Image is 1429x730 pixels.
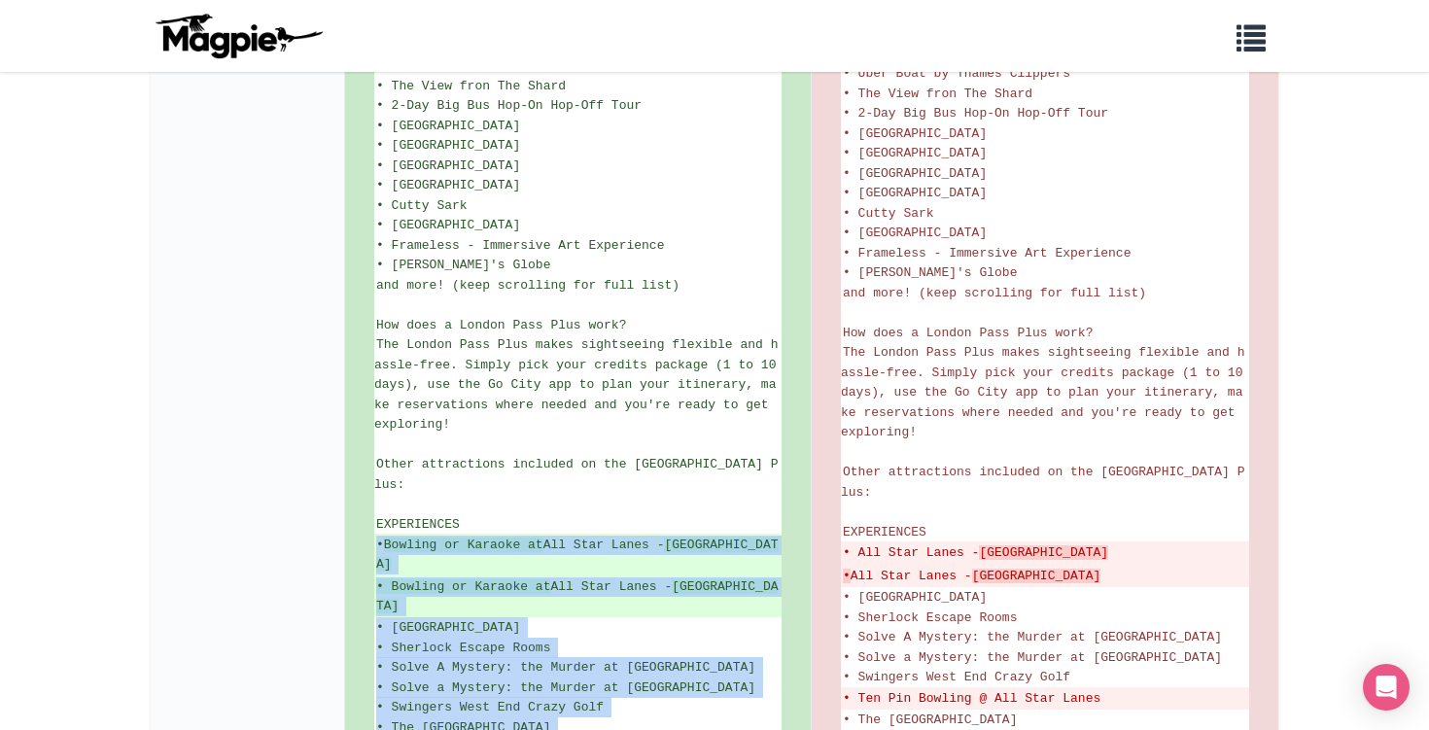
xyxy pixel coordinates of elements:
span: EXPERIENCES [843,525,926,539]
span: • [GEOGRAPHIC_DATA] [376,178,520,192]
span: • Solve A Mystery: the Murder at [GEOGRAPHIC_DATA] [843,630,1222,644]
span: • Solve A Mystery: the Murder at [GEOGRAPHIC_DATA] [376,660,755,675]
span: • [GEOGRAPHIC_DATA] [376,138,520,153]
span: • [GEOGRAPHIC_DATA] [843,126,987,141]
span: • Uber Boat by Thames Clippers [843,66,1070,81]
span: • The [GEOGRAPHIC_DATA] [843,713,1017,727]
span: How does a London Pass Plus work? [843,326,1093,340]
span: and more! (keep scrolling for full list) [843,286,1146,300]
span: • [GEOGRAPHIC_DATA] [376,620,520,635]
img: logo-ab69f6fb50320c5b225c76a69d11143b.png [151,13,326,59]
span: The London Pass Plus makes sightseeing flexible and hassle-free. Simply pick your credits package... [374,337,784,432]
span: EXPERIENCES [376,517,460,532]
strong: Bowling or Karaoke at [384,538,543,552]
span: • [GEOGRAPHIC_DATA] [843,226,987,240]
span: • [PERSON_NAME]'s Globe [843,265,1017,280]
span: • Solve a Mystery: the Murder at [GEOGRAPHIC_DATA] [376,680,755,695]
span: and more! (keep scrolling for full list) [376,278,680,293]
span: • Swingers West End Crazy Golf [376,700,604,714]
span: • Swingers West End Crazy Golf [843,670,1070,684]
span: • The View fron The Shard [376,79,566,93]
strong: [GEOGRAPHIC_DATA] [979,545,1108,560]
strong: [GEOGRAPHIC_DATA] [376,538,779,572]
span: • Sherlock Escape Rooms [843,610,1017,625]
div: Open Intercom Messenger [1363,664,1410,711]
span: • 2-Day Big Bus Hop-On Hop-Off Tour [376,98,642,113]
span: Other attractions included on the [GEOGRAPHIC_DATA] Plus: [374,457,778,492]
span: • Cutty Sark [376,198,468,213]
del: All Star Lanes - [843,567,1247,586]
span: • [GEOGRAPHIC_DATA] [376,158,520,173]
del: • Ten Pin Bowling @ All Star Lanes [843,689,1247,709]
span: • Sherlock Escape Rooms [376,641,550,655]
span: • 2-Day Big Bus Hop-On Hop-Off Tour [843,106,1108,121]
strong: [GEOGRAPHIC_DATA] [972,569,1101,583]
span: • The View fron The Shard [843,87,1032,101]
span: • [GEOGRAPHIC_DATA] [376,119,520,133]
span: • [GEOGRAPHIC_DATA] [843,146,987,160]
span: • Frameless - Immersive Art Experience [376,238,664,253]
span: • [GEOGRAPHIC_DATA] [843,166,987,181]
ins: • All Star Lanes - [376,536,780,574]
span: • Frameless - Immersive Art Experience [843,246,1131,261]
span: • [PERSON_NAME]'s Globe [376,258,550,272]
span: • [GEOGRAPHIC_DATA] [376,218,520,232]
span: • [GEOGRAPHIC_DATA] [843,590,987,605]
span: The London Pass Plus makes sightseeing flexible and hassle-free. Simply pick your credits package... [841,345,1250,439]
span: • Solve a Mystery: the Murder at [GEOGRAPHIC_DATA] [843,650,1222,665]
span: • Cutty Sark [843,206,934,221]
ins: All Star Lanes - [376,577,780,615]
strong: [GEOGRAPHIC_DATA] [376,579,778,613]
span: Other attractions included on the [GEOGRAPHIC_DATA] Plus: [841,465,1244,500]
strong: • Bowling or Karaoke at [376,579,550,594]
span: • [GEOGRAPHIC_DATA] [843,186,987,200]
span: How does a London Pass Plus work? [376,318,626,332]
del: • All Star Lanes - [843,543,1247,563]
strong: • [843,569,851,583]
